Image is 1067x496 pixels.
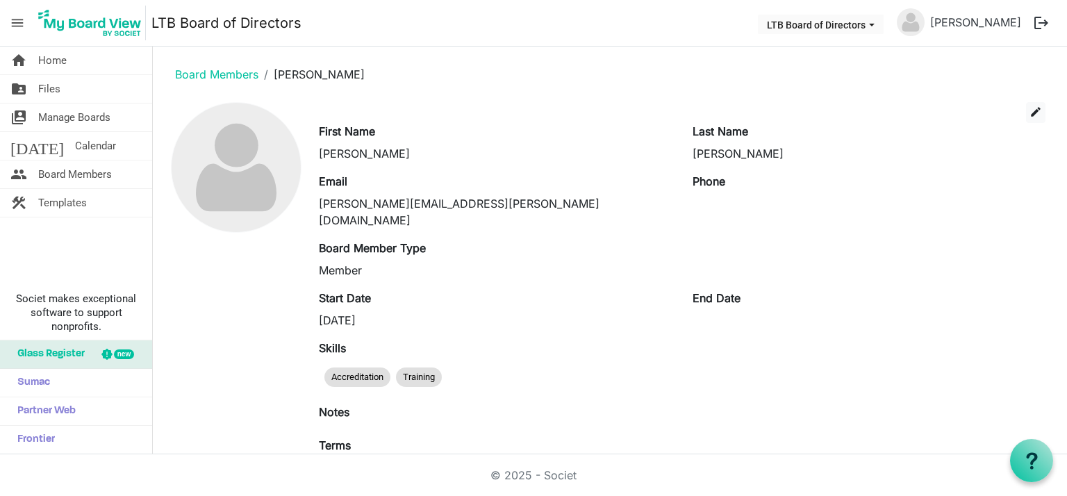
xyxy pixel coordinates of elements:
[319,340,346,356] label: Skills
[38,189,87,217] span: Templates
[897,8,925,36] img: no-profile-picture.svg
[38,104,110,131] span: Manage Boards
[10,132,64,160] span: [DATE]
[319,290,371,306] label: Start Date
[10,104,27,131] span: switch_account
[319,123,375,140] label: First Name
[693,173,725,190] label: Phone
[172,103,301,232] img: no-profile-picture.svg
[693,290,741,306] label: End Date
[151,9,301,37] a: LTB Board of Directors
[175,67,258,81] a: Board Members
[10,426,55,454] span: Frontier
[693,123,748,140] label: Last Name
[75,132,116,160] span: Calendar
[4,10,31,36] span: menu
[38,160,112,188] span: Board Members
[10,189,27,217] span: construction
[38,75,60,103] span: Files
[693,145,1045,162] div: [PERSON_NAME]
[319,312,672,329] div: [DATE]
[6,292,146,333] span: Societ makes exceptional software to support nonprofits.
[10,397,76,425] span: Partner Web
[925,8,1027,36] a: [PERSON_NAME]
[1026,102,1045,123] button: edit
[490,468,577,482] a: © 2025 - Societ
[10,47,27,74] span: home
[38,47,67,74] span: Home
[10,369,50,397] span: Sumac
[1027,8,1056,38] button: logout
[1029,106,1042,118] span: edit
[319,195,672,229] div: [PERSON_NAME][EMAIL_ADDRESS][PERSON_NAME][DOMAIN_NAME]
[10,75,27,103] span: folder_shared
[319,240,426,256] label: Board Member Type
[319,173,347,190] label: Email
[114,349,134,359] div: new
[34,6,146,40] img: My Board View Logo
[319,437,351,454] label: Terms
[258,66,365,83] li: [PERSON_NAME]
[319,262,672,279] div: Member
[10,340,85,368] span: Glass Register
[319,404,349,420] label: Notes
[10,160,27,188] span: people
[319,145,672,162] div: [PERSON_NAME]
[34,6,151,40] a: My Board View Logo
[758,15,884,34] button: LTB Board of Directors dropdownbutton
